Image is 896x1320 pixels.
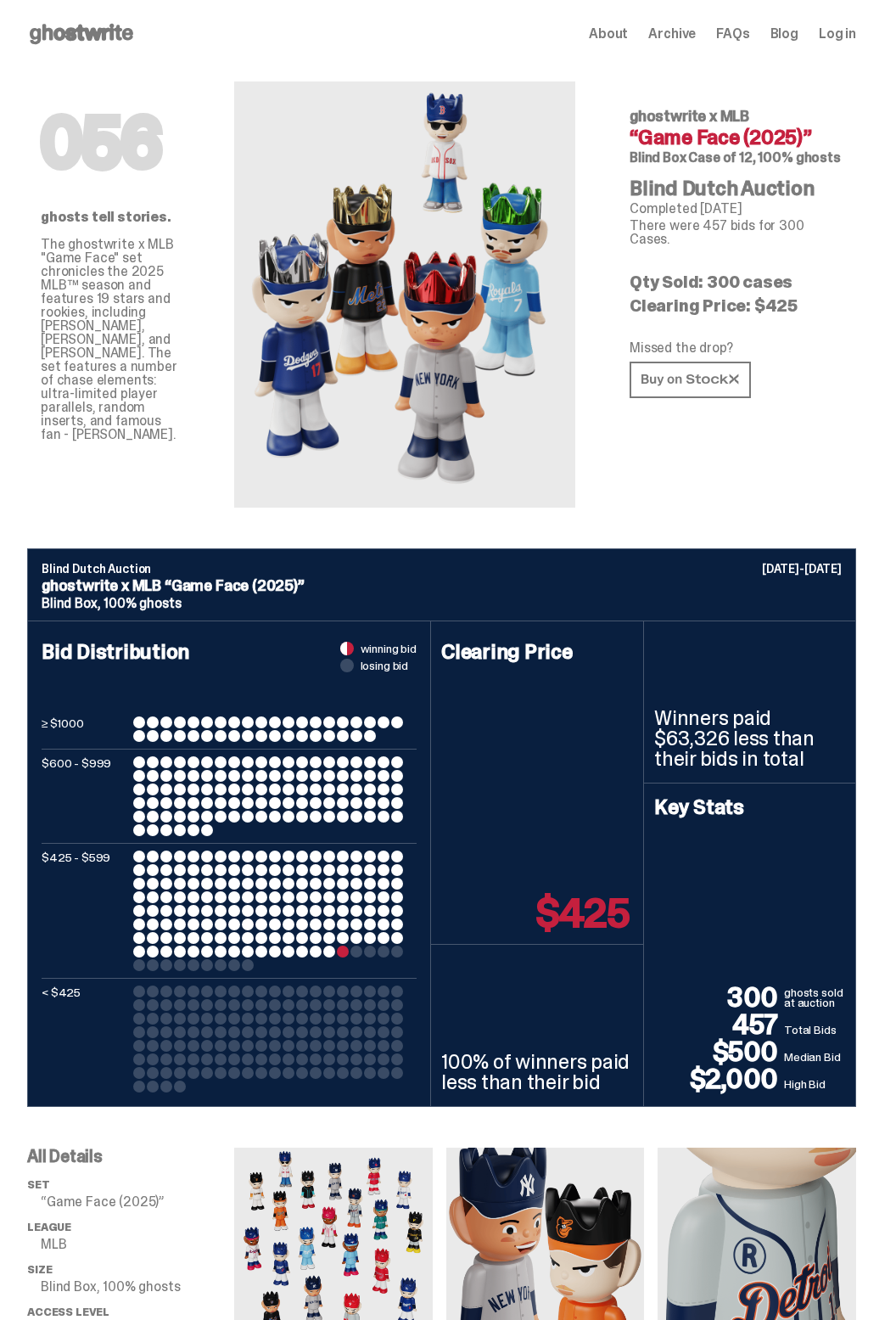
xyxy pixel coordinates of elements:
p: There were 457 bids for 300 Cases. [630,219,843,246]
p: ghosts tell stories. [41,211,180,224]
h4: Bid Distribution [42,642,417,716]
p: < $425 [42,986,126,1093]
h4: Key Stats [654,797,845,817]
span: Blind Box [630,149,686,166]
p: High Bid [784,1076,845,1093]
span: League [27,1220,71,1234]
p: Completed [DATE] [630,202,843,216]
p: Median Bid [784,1048,845,1065]
h4: Blind Dutch Auction [630,178,843,199]
p: $2,000 [654,1065,784,1093]
span: 100% ghosts [104,594,181,612]
span: ghostwrite x MLB [630,106,749,126]
img: MLB&ldquo;Game Face (2025)&rdquo; [234,81,575,508]
p: ≥ $1000 [42,716,126,742]
h1: 056 [41,109,180,177]
p: ghosts sold at auction [784,987,845,1011]
a: About [589,27,628,41]
p: ghostwrite x MLB “Game Face (2025)” [42,578,842,593]
h4: Clearing Price [441,642,633,662]
span: Access Level [27,1305,109,1319]
span: Case of 12, 100% ghosts [688,149,840,166]
p: 300 [654,984,784,1011]
p: Winners paid $63,326 less than their bids in total [654,708,845,769]
p: Clearing Price: $425 [630,297,843,314]
p: The ghostwrite x MLB "Game Face" set chronicles the 2025 MLB™ season and features 19 stars and ro... [41,238,180,441]
p: 457 [654,1011,784,1038]
a: Archive [648,27,696,41]
p: Total Bids [784,1021,845,1038]
a: FAQs [716,27,749,41]
span: Size [27,1262,52,1277]
p: Missed the drop? [630,341,843,355]
p: $425 [536,893,630,934]
p: Blind Dutch Auction [42,563,842,575]
p: MLB [41,1238,234,1251]
p: [DATE]-[DATE] [762,563,842,575]
span: winning bid [361,643,417,654]
a: Log in [819,27,856,41]
h4: “Game Face (2025)” [630,127,843,148]
p: $425 - $599 [42,851,126,971]
a: Blog [770,27,798,41]
span: Blind Box, [42,594,100,612]
p: “Game Face (2025)” [41,1195,234,1209]
p: Qty Sold: 300 cases [630,273,843,290]
p: $600 - $999 [42,756,126,836]
p: $500 [654,1038,784,1065]
span: set [27,1177,50,1192]
p: 100% of winners paid less than their bid [441,1052,633,1093]
span: losing bid [361,660,409,671]
p: Blind Box, 100% ghosts [41,1280,234,1294]
p: All Details [27,1148,234,1165]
